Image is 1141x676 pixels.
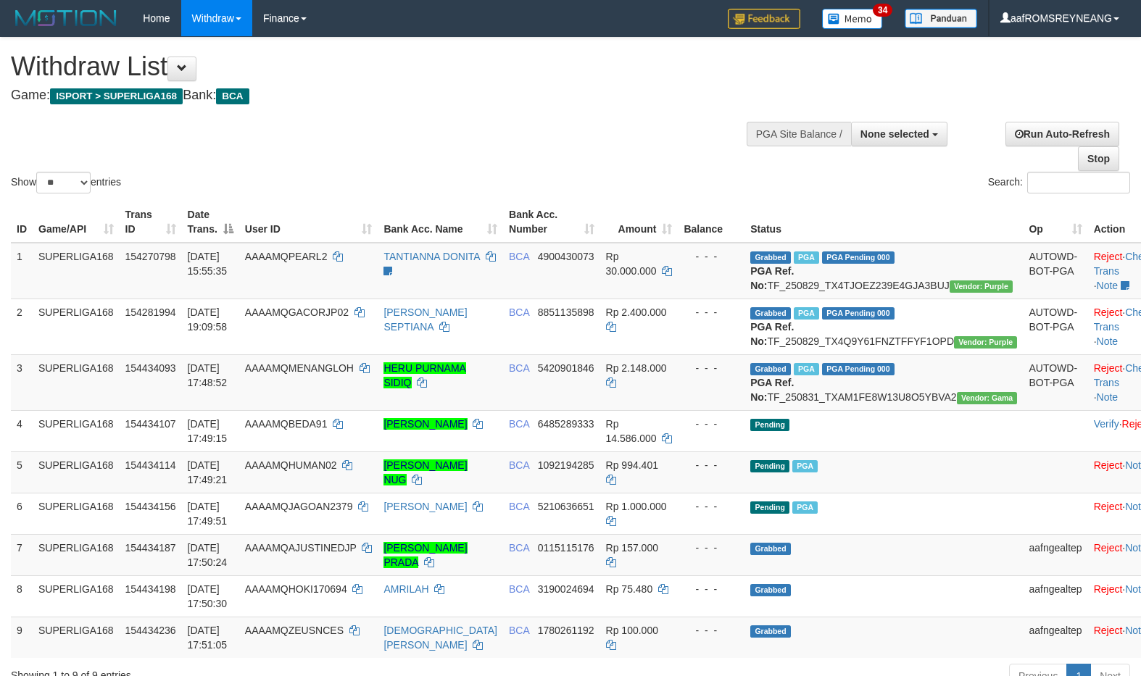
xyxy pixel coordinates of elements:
[684,305,739,320] div: - - -
[684,249,739,264] div: - - -
[33,410,120,451] td: SUPERLIGA168
[750,377,794,403] b: PGA Ref. No:
[50,88,183,104] span: ISPORT > SUPERLIGA168
[1094,583,1123,595] a: Reject
[33,617,120,658] td: SUPERLIGA168
[11,575,33,617] td: 8
[794,251,819,264] span: Marked by aafmaleo
[1097,335,1119,347] a: Note
[1097,280,1119,291] a: Note
[120,201,182,243] th: Trans ID: activate to sort column ascending
[11,7,121,29] img: MOTION_logo.png
[383,583,428,595] a: AMRILAH
[744,299,1023,354] td: TF_250829_TX4Q9Y61FNZTFFYF1OPD
[1094,459,1123,471] a: Reject
[509,583,529,595] span: BCA
[11,354,33,410] td: 3
[188,501,228,527] span: [DATE] 17:49:51
[684,417,739,431] div: - - -
[188,362,228,388] span: [DATE] 17:48:52
[11,410,33,451] td: 4
[538,459,594,471] span: Copy 1092194285 to clipboard
[11,451,33,493] td: 5
[954,336,1017,349] span: Vendor URL: https://trx4.1velocity.biz
[188,542,228,568] span: [DATE] 17:50:24
[538,542,594,554] span: Copy 0115115176 to clipboard
[11,617,33,658] td: 9
[383,362,466,388] a: HERU PURNAMA SIDIQ
[245,362,354,374] span: AAAAMQMENANGLOH
[1094,542,1123,554] a: Reject
[36,172,91,193] select: Showentries
[125,542,176,554] span: 154434187
[11,201,33,243] th: ID
[33,451,120,493] td: SUPERLIGA168
[538,501,594,512] span: Copy 5210636651 to clipboard
[383,501,467,512] a: [PERSON_NAME]
[1027,172,1130,193] input: Search:
[11,52,746,81] h1: Withdraw List
[684,582,739,596] div: - - -
[1023,354,1087,410] td: AUTOWD-BOT-PGA
[509,459,529,471] span: BCA
[245,501,353,512] span: AAAAMQJAGOAN2379
[125,501,176,512] span: 154434156
[905,9,977,28] img: panduan.png
[245,542,357,554] span: AAAAMQAJUSTINEDJP
[1005,122,1119,146] a: Run Auto-Refresh
[1094,625,1123,636] a: Reject
[188,418,228,444] span: [DATE] 17:49:15
[744,243,1023,299] td: TF_250829_TX4TJOEZ239E4GJA3BUJ
[509,501,529,512] span: BCA
[600,201,679,243] th: Amount: activate to sort column ascending
[1023,575,1087,617] td: aafngealtep
[11,493,33,534] td: 6
[509,251,529,262] span: BCA
[606,306,667,318] span: Rp 2.400.000
[1094,306,1123,318] a: Reject
[606,501,667,512] span: Rp 1.000.000
[794,307,819,320] span: Marked by aafnonsreyleab
[11,243,33,299] td: 1
[125,459,176,471] span: 154434114
[606,362,667,374] span: Rp 2.148.000
[678,201,744,243] th: Balance
[1097,391,1119,403] a: Note
[606,418,657,444] span: Rp 14.586.000
[245,306,349,318] span: AAAAMQGACORJP02
[503,201,600,243] th: Bank Acc. Number: activate to sort column ascending
[606,251,657,277] span: Rp 30.000.000
[750,321,794,347] b: PGA Ref. No:
[538,306,594,318] span: Copy 8851135898 to clipboard
[11,172,121,193] label: Show entries
[125,306,176,318] span: 154281994
[1023,534,1087,575] td: aafngealtep
[188,251,228,277] span: [DATE] 15:55:35
[383,306,467,333] a: [PERSON_NAME] SEPTIANA
[538,251,594,262] span: Copy 4900430073 to clipboard
[750,419,789,431] span: Pending
[11,299,33,354] td: 2
[860,128,929,140] span: None selected
[750,625,791,638] span: Grabbed
[750,584,791,596] span: Grabbed
[606,625,658,636] span: Rp 100.000
[957,392,1018,404] span: Vendor URL: https://trx31.1velocity.biz
[188,583,228,609] span: [DATE] 17:50:30
[822,363,895,375] span: PGA Pending
[538,583,594,595] span: Copy 3190024694 to clipboard
[33,575,120,617] td: SUPERLIGA168
[606,583,653,595] span: Rp 75.480
[33,243,120,299] td: SUPERLIGA168
[792,460,818,472] span: Marked by aafsoycanthlai
[1078,146,1119,171] a: Stop
[1023,201,1087,243] th: Op: activate to sort column ascending
[239,201,378,243] th: User ID: activate to sort column ascending
[245,625,344,636] span: AAAAMQZEUSNCES
[383,459,467,485] a: [PERSON_NAME] NUG
[822,251,895,264] span: PGA Pending
[744,201,1023,243] th: Status
[125,583,176,595] span: 154434198
[684,361,739,375] div: - - -
[747,122,851,146] div: PGA Site Balance /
